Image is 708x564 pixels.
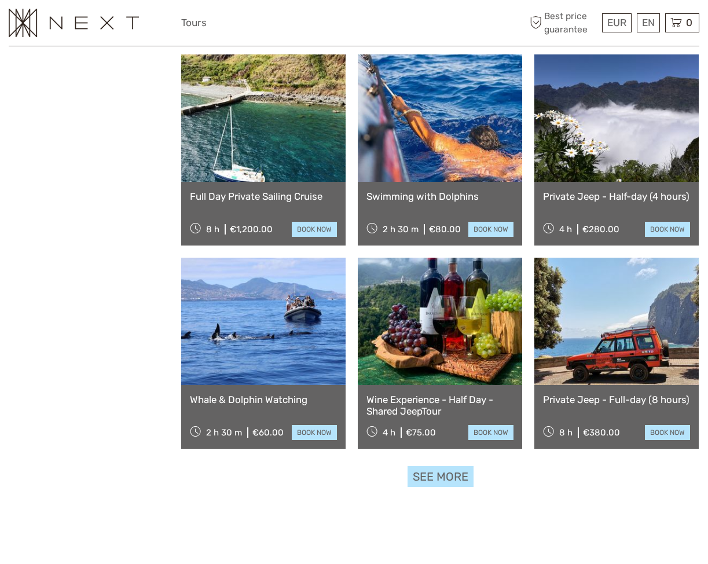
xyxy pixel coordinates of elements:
span: 0 [684,17,694,28]
div: €60.00 [252,427,284,438]
span: EUR [607,17,626,28]
a: book now [645,425,690,440]
a: See more [408,466,474,488]
div: €75.00 [406,427,436,438]
span: Best price guarantee [527,10,599,35]
a: Full Day Private Sailing Cruise [190,191,337,202]
a: book now [292,425,337,440]
span: 8 h [206,224,219,235]
div: €280.00 [582,224,619,235]
span: 8 h [559,427,573,438]
a: Wine Experience - Half Day - Shared JeepTour [366,394,513,417]
div: €80.00 [429,224,461,235]
a: Private Jeep - Half-day (4 hours) [543,191,690,202]
a: Whale & Dolphin Watching [190,394,337,405]
a: Private Jeep - Full-day (8 hours) [543,394,690,405]
a: book now [292,222,337,237]
span: 4 h [383,427,395,438]
div: EN [637,13,660,32]
a: book now [468,425,513,440]
img: 3282-a978e506-1cde-4c38-be18-ebef36df7ad8_logo_small.png [9,9,139,37]
a: book now [645,222,690,237]
a: Swimming with Dolphins [366,191,513,202]
span: 2 h 30 m [206,427,242,438]
div: €1,200.00 [230,224,273,235]
a: book now [468,222,513,237]
span: 2 h 30 m [383,224,419,235]
div: €380.00 [583,427,620,438]
a: Tours [181,14,207,31]
span: 4 h [559,224,572,235]
button: Open LiveChat chat widget [133,18,147,32]
p: We're away right now. Please check back later! [16,20,131,30]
